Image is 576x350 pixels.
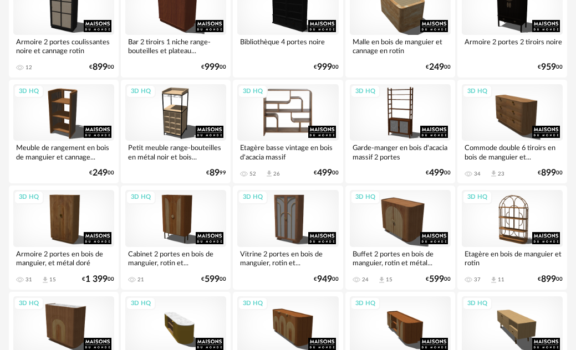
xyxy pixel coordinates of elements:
[429,64,444,71] span: 249
[273,171,280,177] div: 26
[9,80,119,183] a: 3D HQ Meuble de rangement en bois de manguier et cannage... €24900
[429,276,444,283] span: 599
[237,247,338,269] div: Vitrine 2 portes en bois de manguier, rotin et...
[238,85,268,99] div: 3D HQ
[350,247,451,269] div: Buffet 2 portes en bois de manguier, rotin et métal...
[426,64,451,71] div: € 00
[350,141,451,163] div: Garde-manger en bois d'acacia massif 2 portes
[462,35,563,57] div: Armoire 2 portes 2 tiroirs noire
[378,276,386,284] span: Download icon
[541,64,556,71] span: 959
[474,171,481,177] div: 34
[238,297,268,311] div: 3D HQ
[233,186,343,289] a: 3D HQ Vitrine 2 portes en bois de manguier, rotin et... €94900
[201,64,226,71] div: € 00
[89,64,114,71] div: € 00
[350,35,451,57] div: Malle en bois de manguier et cannage en rotin
[314,276,339,283] div: € 00
[249,171,256,177] div: 52
[137,276,144,283] div: 21
[317,64,332,71] span: 999
[362,276,369,283] div: 24
[125,141,226,163] div: Petit meuble range-bouteilles en métal noir et bois...
[317,169,332,177] span: 499
[126,85,156,99] div: 3D HQ
[14,297,44,311] div: 3D HQ
[426,169,451,177] div: € 00
[237,35,338,57] div: Bibliothèque 4 portes noire
[85,276,108,283] span: 1 399
[538,276,563,283] div: € 00
[49,276,56,283] div: 15
[490,276,498,284] span: Download icon
[350,191,380,204] div: 3D HQ
[13,141,114,163] div: Meuble de rangement en bois de manguier et cannage...
[205,276,220,283] span: 599
[126,297,156,311] div: 3D HQ
[350,85,380,99] div: 3D HQ
[386,276,393,283] div: 15
[82,276,114,283] div: € 00
[462,247,563,269] div: Etagère en bois de manguier et rotin
[121,80,231,183] a: 3D HQ Petit meuble range-bouteilles en métal noir et bois... €8999
[541,169,556,177] span: 899
[201,276,226,283] div: € 00
[498,171,504,177] div: 23
[26,64,32,71] div: 12
[541,276,556,283] span: 899
[206,169,226,177] div: € 99
[462,85,492,99] div: 3D HQ
[210,169,220,177] span: 89
[13,247,114,269] div: Armoire 2 portes en bois de manguier, et métal doré
[426,276,451,283] div: € 00
[317,276,332,283] span: 949
[125,35,226,57] div: Bar 2 tiroirs 1 niche range-bouteilles et plateau...
[538,64,563,71] div: € 00
[233,80,343,183] a: 3D HQ Etagère basse vintage en bois d'acacia massif 52 Download icon 26 €49900
[121,186,231,289] a: 3D HQ Cabinet 2 portes en bois de manguier, rotin et... 21 €59900
[89,169,114,177] div: € 00
[126,191,156,204] div: 3D HQ
[490,169,498,178] span: Download icon
[237,141,338,163] div: Etagère basse vintage en bois d'acacia massif
[462,141,563,163] div: Commode double 6 tiroirs en bois de manguier et...
[93,169,108,177] span: 249
[26,276,32,283] div: 31
[314,169,339,177] div: € 00
[93,64,108,71] span: 899
[457,186,567,289] a: 3D HQ Etagère en bois de manguier et rotin 37 Download icon 11 €89900
[13,35,114,57] div: Armoire 2 portes coulissantes noire et cannage rotin
[205,64,220,71] span: 999
[498,276,504,283] div: 11
[474,276,481,283] div: 37
[429,169,444,177] span: 499
[350,297,380,311] div: 3D HQ
[41,276,49,284] span: Download icon
[265,169,273,178] span: Download icon
[314,64,339,71] div: € 00
[462,297,492,311] div: 3D HQ
[9,186,119,289] a: 3D HQ Armoire 2 portes en bois de manguier, et métal doré 31 Download icon 15 €1 39900
[14,191,44,204] div: 3D HQ
[345,80,455,183] a: 3D HQ Garde-manger en bois d'acacia massif 2 portes €49900
[462,191,492,204] div: 3D HQ
[14,85,44,99] div: 3D HQ
[238,191,268,204] div: 3D HQ
[125,247,226,269] div: Cabinet 2 portes en bois de manguier, rotin et...
[538,169,563,177] div: € 00
[345,186,455,289] a: 3D HQ Buffet 2 portes en bois de manguier, rotin et métal... 24 Download icon 15 €59900
[457,80,567,183] a: 3D HQ Commode double 6 tiroirs en bois de manguier et... 34 Download icon 23 €89900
